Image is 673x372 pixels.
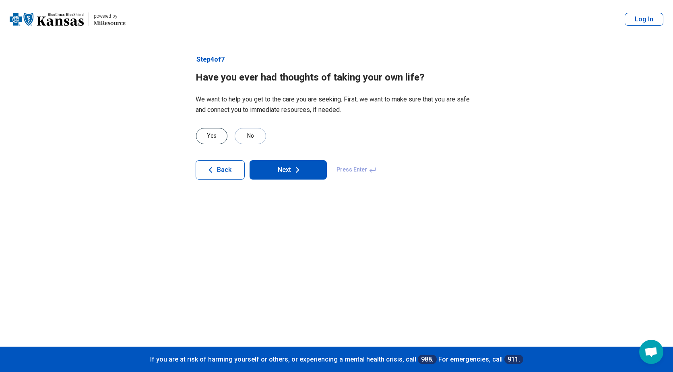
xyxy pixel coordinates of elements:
span: Back [217,167,231,173]
button: Next [250,160,327,180]
a: Open chat [639,340,663,364]
p: If you are at risk of harming yourself or others, or experiencing a mental health crisis, call Fo... [8,355,665,364]
span: Press Enter [332,160,382,180]
a: 988. [418,355,437,364]
p: We want to help you get to the care you are seeking. First, we want to make sure that you are saf... [196,94,477,115]
a: 911. [504,355,523,364]
a: Blue Cross Blue Shield Kansaspowered by [10,10,126,29]
h1: Have you ever had thoughts of taking your own life? [196,71,477,85]
div: powered by [94,12,126,20]
p: Step 4 of 7 [196,55,477,64]
button: Back [196,160,245,180]
button: Log In [625,13,663,26]
img: Blue Cross Blue Shield Kansas [10,10,84,29]
div: No [235,128,266,144]
div: Yes [196,128,227,144]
